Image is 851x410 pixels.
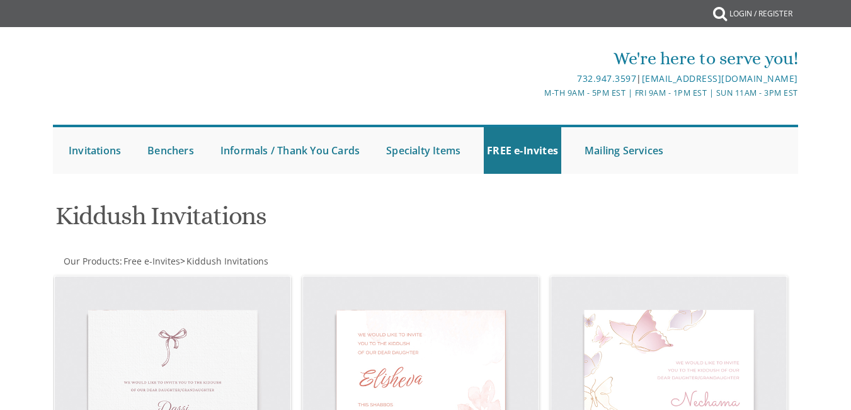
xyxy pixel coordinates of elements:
[62,255,120,267] a: Our Products
[302,86,798,100] div: M-Th 9am - 5pm EST | Fri 9am - 1pm EST | Sun 11am - 3pm EST
[302,46,798,71] div: We're here to serve you!
[144,127,197,174] a: Benchers
[66,127,124,174] a: Invitations
[577,72,636,84] a: 732.947.3597
[302,71,798,86] div: |
[186,255,268,267] span: Kiddush Invitations
[55,202,543,239] h1: Kiddush Invitations
[122,255,180,267] a: Free e-Invites
[484,127,561,174] a: FREE e-Invites
[217,127,363,174] a: Informals / Thank You Cards
[642,72,798,84] a: [EMAIL_ADDRESS][DOMAIN_NAME]
[383,127,464,174] a: Specialty Items
[123,255,180,267] span: Free e-Invites
[180,255,268,267] span: >
[185,255,268,267] a: Kiddush Invitations
[53,255,425,268] div: :
[581,127,666,174] a: Mailing Services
